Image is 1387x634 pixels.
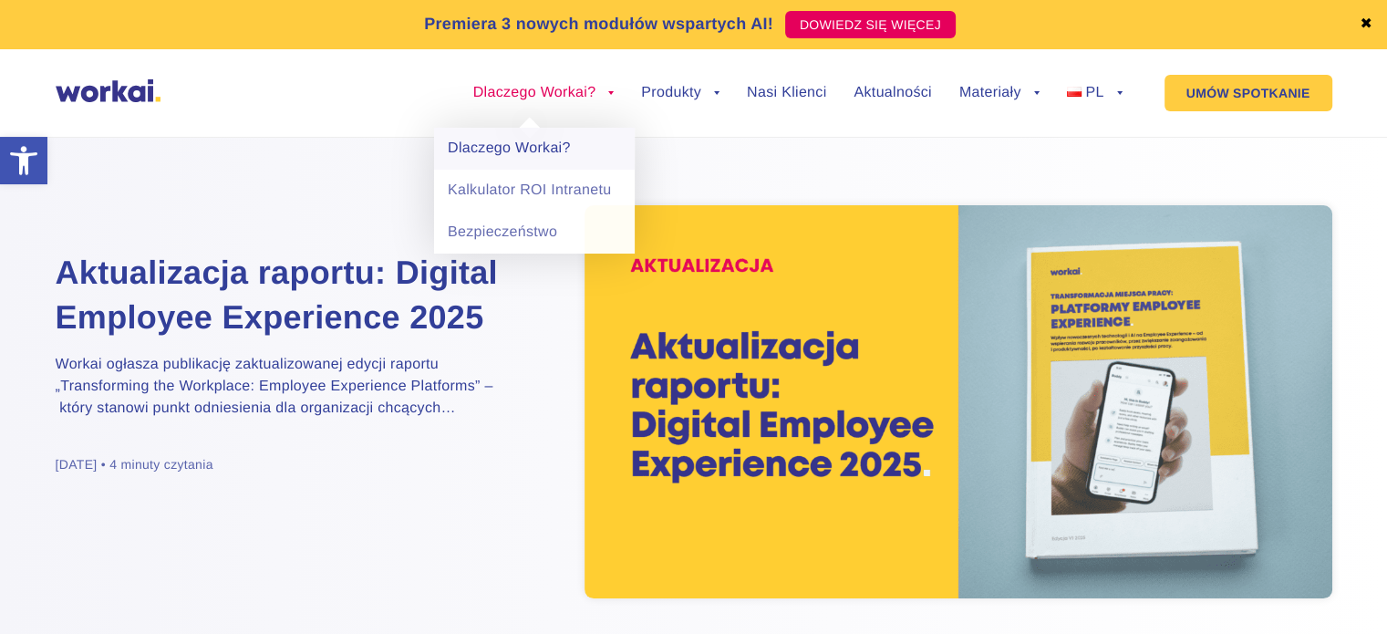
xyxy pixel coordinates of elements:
[434,170,635,212] a: Kalkulator ROI Intranetu
[1164,75,1332,111] a: UMÓW SPOTKANIE
[434,212,635,254] a: Bezpieczeństwo
[785,11,956,38] a: DOWIEDZ SIĘ WIĘCEJ
[56,251,512,339] a: Aktualizacja raportu: Digital Employee Experience 2025
[959,86,1040,100] a: Materiały
[473,86,615,100] a: Dlaczego Workai?
[585,205,1332,598] img: raport digital employee experience 2025
[1085,85,1103,100] span: PL
[854,86,931,100] a: Aktualności
[56,456,213,473] div: [DATE] • 4 minuty czytania
[1360,17,1372,32] a: ✖
[56,354,512,420] p: Workai ogłasza publikację zaktualizowanej edycji raportu „Transforming the Workplace: Employee Ex...
[424,12,773,36] p: Premiera 3 nowych modułów wspartych AI!
[434,128,635,170] a: Dlaczego Workai?
[747,86,826,100] a: Nasi Klienci
[641,86,719,100] a: Produkty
